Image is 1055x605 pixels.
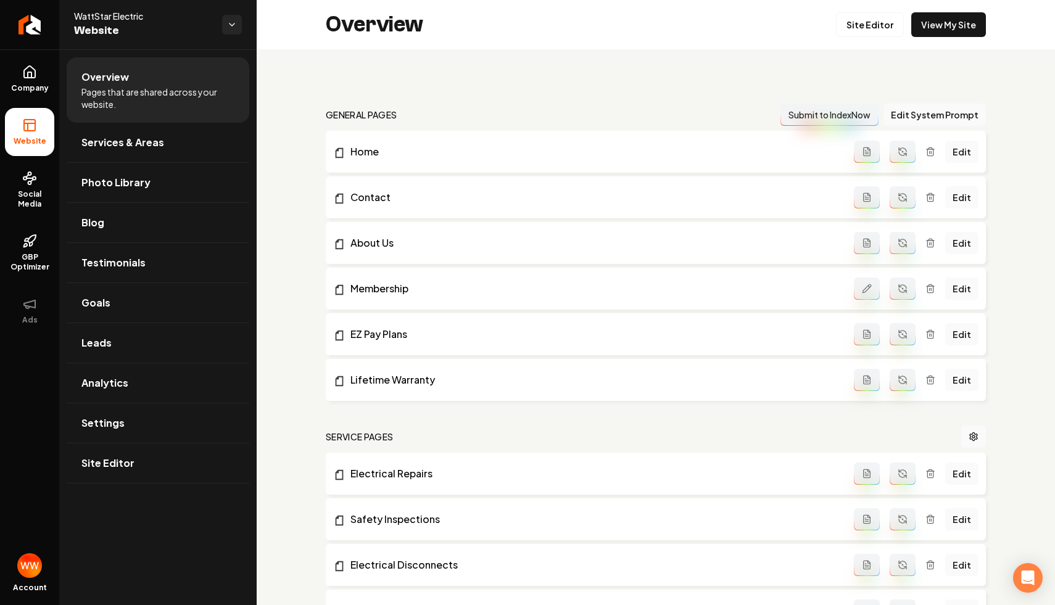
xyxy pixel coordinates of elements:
[854,369,880,391] button: Add admin page prompt
[333,144,854,159] a: Home
[945,186,978,208] a: Edit
[945,463,978,485] a: Edit
[81,456,134,471] span: Site Editor
[5,161,54,219] a: Social Media
[67,163,249,202] a: Photo Library
[326,12,423,37] h2: Overview
[5,55,54,103] a: Company
[81,416,125,430] span: Settings
[67,323,249,363] a: Leads
[81,135,164,150] span: Services & Areas
[333,466,854,481] a: Electrical Repairs
[836,12,904,37] a: Site Editor
[333,512,854,527] a: Safety Inspections
[67,403,249,443] a: Settings
[945,232,978,254] a: Edit
[67,363,249,403] a: Analytics
[945,554,978,576] a: Edit
[945,369,978,391] a: Edit
[333,327,854,342] a: EZ Pay Plans
[67,283,249,323] a: Goals
[5,189,54,209] span: Social Media
[67,203,249,242] a: Blog
[945,278,978,300] a: Edit
[74,22,212,39] span: Website
[333,558,854,572] a: Electrical Disconnects
[333,281,854,296] a: Membership
[81,295,110,310] span: Goals
[81,70,129,84] span: Overview
[5,252,54,272] span: GBP Optimizer
[854,141,880,163] button: Add admin page prompt
[854,508,880,530] button: Add admin page prompt
[1013,563,1043,593] div: Open Intercom Messenger
[780,104,879,126] button: Submit to IndexNow
[854,186,880,208] button: Add admin page prompt
[6,83,54,93] span: Company
[945,323,978,345] a: Edit
[17,553,42,578] button: Open user button
[17,315,43,325] span: Ads
[854,278,880,300] button: Edit admin page prompt
[81,175,151,190] span: Photo Library
[333,372,854,387] a: Lifetime Warranty
[854,463,880,485] button: Add admin page prompt
[945,508,978,530] a: Edit
[81,376,128,390] span: Analytics
[854,554,880,576] button: Add admin page prompt
[911,12,986,37] a: View My Site
[67,123,249,162] a: Services & Areas
[81,335,112,350] span: Leads
[326,430,394,443] h2: Service Pages
[81,86,234,110] span: Pages that are shared across your website.
[854,232,880,254] button: Add admin page prompt
[333,236,854,250] a: About Us
[17,553,42,578] img: Will Wallace
[326,109,397,121] h2: general pages
[945,141,978,163] a: Edit
[883,104,986,126] button: Edit System Prompt
[67,243,249,282] a: Testimonials
[5,224,54,282] a: GBP Optimizer
[5,287,54,335] button: Ads
[81,255,146,270] span: Testimonials
[67,443,249,483] a: Site Editor
[854,323,880,345] button: Add admin page prompt
[74,10,212,22] span: WattStar Electric
[9,136,51,146] span: Website
[13,583,47,593] span: Account
[81,215,104,230] span: Blog
[333,190,854,205] a: Contact
[19,15,41,35] img: Rebolt Logo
